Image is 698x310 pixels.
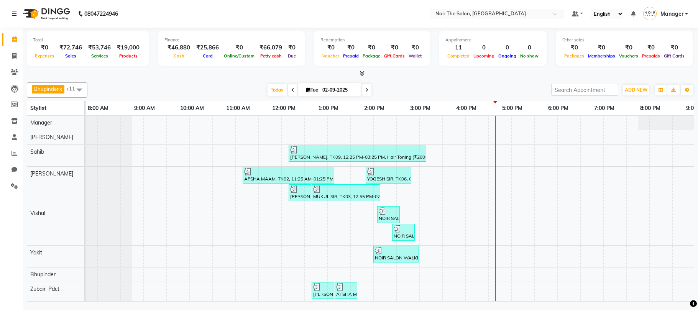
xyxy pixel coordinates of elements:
b: 08047224946 [84,3,118,25]
span: Voucher [320,53,341,59]
div: Total [33,37,143,43]
a: 7:00 PM [592,103,616,114]
div: ₹72,746 [56,43,85,52]
div: Redemption [320,37,424,43]
div: NOIR SALON WALKIN CLIENT, TK08, 02:15 PM-03:15 PM, K Chronologiste Ritual (₹4500) [374,247,418,261]
img: Manager [643,7,657,20]
span: Memberships [586,53,617,59]
span: Prepaids [640,53,662,59]
div: ₹0 [285,43,299,52]
a: 9:00 AM [132,103,157,114]
div: AFSHA MAAM, TK02, 01:25 PM-01:55 PM, Classic Pedicure(F) (₹1200) [335,283,356,298]
span: Upcoming [471,53,496,59]
span: Cash [172,53,186,59]
div: ₹25,866 [193,43,222,52]
span: ADD NEW [625,87,647,93]
div: Appointment [445,37,540,43]
span: Services [89,53,110,59]
span: Vouchers [617,53,640,59]
div: ₹0 [617,43,640,52]
span: Completed [445,53,471,59]
span: Due [286,53,298,59]
div: ₹0 [586,43,617,52]
span: [PERSON_NAME] [30,170,73,177]
div: ₹53,746 [85,43,114,52]
a: 11:00 AM [224,103,252,114]
div: [PERSON_NAME] MAAM, TK01, 12:55 PM-01:25 PM, K Wash Shampoo(F) (₹500) [312,283,333,298]
div: ₹46,880 [164,43,193,52]
span: Zubair_Pdct [30,285,59,292]
button: ADD NEW [623,85,649,95]
a: 10:00 AM [178,103,206,114]
a: 6:00 PM [546,103,570,114]
div: 0 [496,43,518,52]
a: 2:00 PM [362,103,386,114]
img: logo [20,3,72,25]
span: Stylist [30,105,46,112]
input: 2025-09-02 [320,84,358,96]
a: x [59,86,62,92]
div: [PERSON_NAME], TK09, 12:25 PM-03:25 PM, Hair Toning (₹2000),K Premiere Gloss Ritual (₹5100),Cr.St... [289,146,425,161]
span: Sahib [30,148,44,155]
div: AFSHA MAAM, TK02, 11:25 AM-01:25 PM, Global Color Inoa(F)* (₹5000),Hair Ins~Treatment Olaplex (₹3... [243,168,333,182]
span: Online/Custom [222,53,256,59]
span: Manager [30,119,52,126]
div: ₹0 [33,43,56,52]
div: 0 [518,43,540,52]
span: Package [361,53,382,59]
span: Tue [304,87,320,93]
input: Search Appointment [551,84,618,96]
a: 5:00 PM [500,103,524,114]
div: ₹0 [320,43,341,52]
span: Petty cash [258,53,284,59]
div: 0 [471,43,496,52]
span: Gift Cards [382,53,407,59]
span: Today [268,84,287,96]
span: Bhupinder [34,86,59,92]
div: MUKUL SIR, TK03, 12:55 PM-02:25 PM, Cr.Stylist Cut(M) (₹1600),[PERSON_NAME] Trimming (₹600) [312,185,379,200]
span: Wallet [407,53,424,59]
span: [PERSON_NAME] [30,134,73,141]
a: 8:00 AM [86,103,110,114]
div: ₹0 [662,43,687,52]
a: 3:00 PM [408,103,432,114]
a: 1:00 PM [316,103,340,114]
span: Packages [562,53,586,59]
span: No show [518,53,540,59]
div: ₹0 [640,43,662,52]
span: Prepaid [341,53,361,59]
a: 4:00 PM [454,103,478,114]
div: 11 [445,43,471,52]
span: Expenses [33,53,56,59]
a: 12:00 PM [270,103,297,114]
span: Vishal [30,210,45,217]
div: ₹0 [341,43,361,52]
span: Bhupinder [30,271,56,278]
div: ₹19,000 [114,43,143,52]
div: NOIR SALON WALKIN CLIENT, TK07, 02:40 PM-03:10 PM, Stylist Cut(F) (₹1800) [393,225,414,239]
div: Finance [164,37,299,43]
span: Ongoing [496,53,518,59]
span: Card [201,53,215,59]
span: +11 [66,85,81,92]
span: Yakit [30,249,42,256]
div: ₹0 [222,43,256,52]
span: Products [117,53,140,59]
span: Sales [63,53,78,59]
div: [PERSON_NAME] MAAM, TK01, 12:25 PM-12:55 PM, Blow Dry Stylist(F)* (₹1500) [289,185,310,200]
span: Gift Cards [662,53,687,59]
div: ₹0 [361,43,382,52]
span: Manager [660,10,683,18]
a: 8:00 PM [638,103,662,114]
div: ₹0 [562,43,586,52]
div: Other sales [562,37,687,43]
div: NOIR SALON WALKIN CLIENT, TK05, 02:20 PM-02:50 PM, Stylist Cut(F) (₹1800) [378,207,399,222]
div: ₹0 [382,43,407,52]
div: YOGESH SIR, TK06, 02:05 PM-03:05 PM, Cr.Stylist Cut(M) (₹1600) [366,168,411,182]
div: ₹0 [407,43,424,52]
div: ₹66,079 [256,43,285,52]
